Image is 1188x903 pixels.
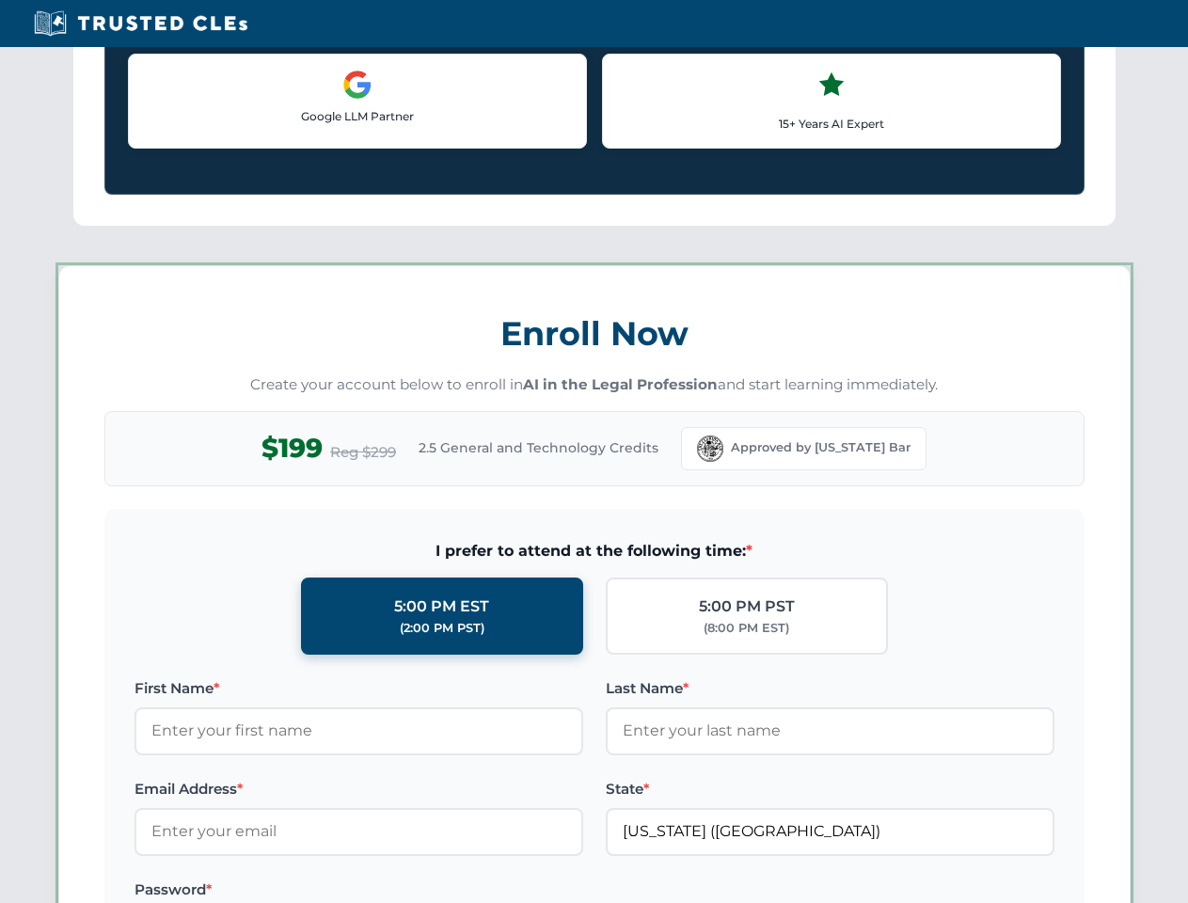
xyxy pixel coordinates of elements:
div: (2:00 PM PST) [400,619,484,638]
img: Google [342,70,372,100]
span: $199 [261,427,323,469]
img: Trusted CLEs [28,9,253,38]
p: Create your account below to enroll in and start learning immediately. [104,374,1085,396]
span: 2.5 General and Technology Credits [419,437,658,458]
div: (8:00 PM EST) [704,619,789,638]
img: Florida Bar [697,436,723,462]
strong: AI in the Legal Profession [523,375,718,393]
input: Enter your last name [606,707,1054,754]
span: Reg $299 [330,441,396,464]
p: Google LLM Partner [144,107,571,125]
div: 5:00 PM EST [394,594,489,619]
label: State [606,778,1054,800]
label: Last Name [606,677,1054,700]
label: Email Address [135,778,583,800]
h3: Enroll Now [104,304,1085,363]
label: Password [135,879,583,901]
input: Enter your first name [135,707,583,754]
p: 15+ Years AI Expert [618,115,1045,133]
input: Enter your email [135,808,583,855]
input: Florida (FL) [606,808,1054,855]
span: I prefer to attend at the following time: [135,539,1054,563]
span: Approved by [US_STATE] Bar [731,438,911,457]
div: 5:00 PM PST [699,594,795,619]
label: First Name [135,677,583,700]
